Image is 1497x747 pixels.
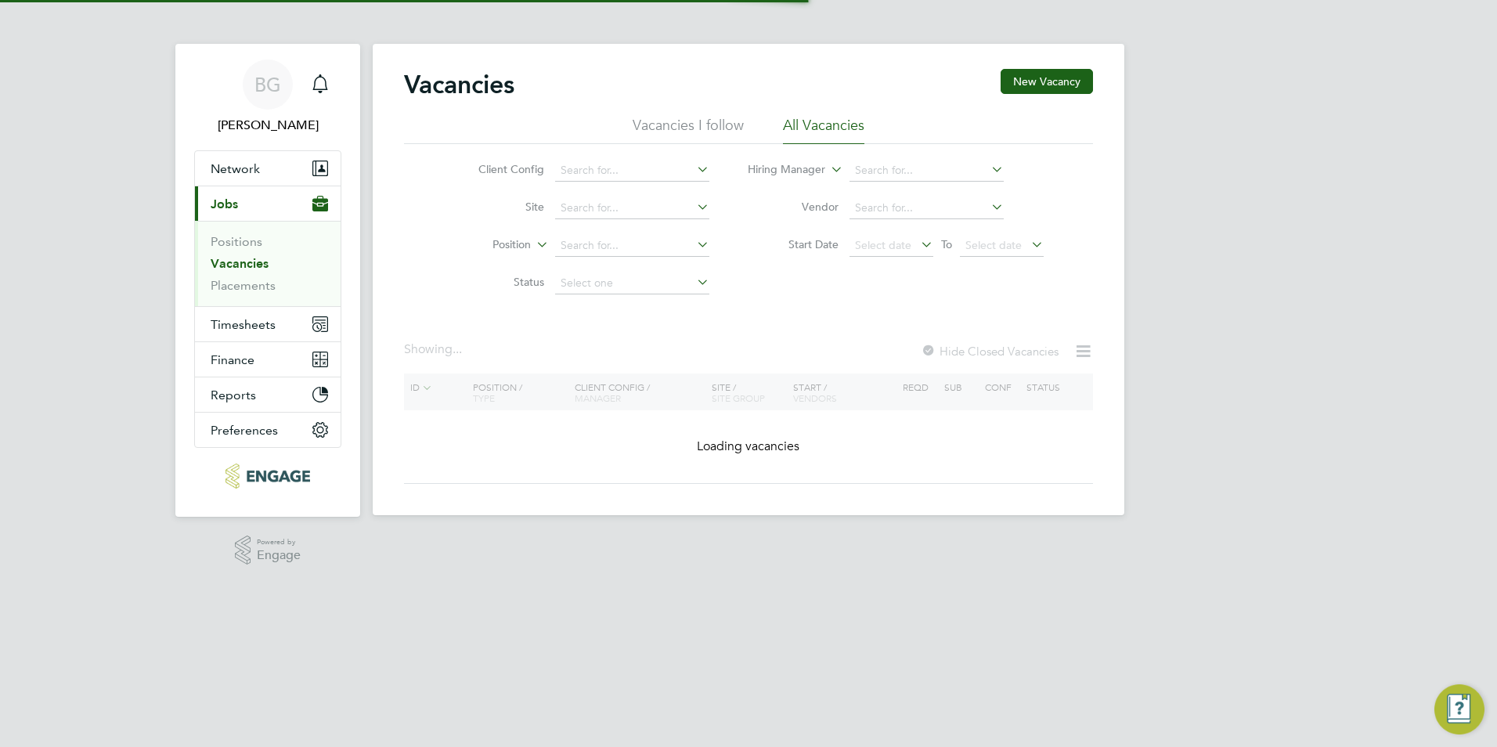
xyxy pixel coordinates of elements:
[555,197,709,219] input: Search for...
[211,388,256,402] span: Reports
[195,307,341,341] button: Timesheets
[965,238,1022,252] span: Select date
[195,221,341,306] div: Jobs
[850,197,1004,219] input: Search for...
[735,162,825,178] label: Hiring Manager
[1001,69,1093,94] button: New Vacancy
[921,344,1059,359] label: Hide Closed Vacancies
[404,69,514,100] h2: Vacancies
[441,237,531,253] label: Position
[211,423,278,438] span: Preferences
[855,238,911,252] span: Select date
[454,275,544,289] label: Status
[211,256,269,271] a: Vacancies
[175,44,360,517] nav: Main navigation
[194,60,341,135] a: BG[PERSON_NAME]
[211,352,254,367] span: Finance
[453,341,462,357] span: ...
[195,342,341,377] button: Finance
[195,151,341,186] button: Network
[211,161,260,176] span: Network
[211,197,238,211] span: Jobs
[195,413,341,447] button: Preferences
[633,116,744,144] li: Vacancies I follow
[555,235,709,257] input: Search for...
[194,116,341,135] span: Becky Green
[195,377,341,412] button: Reports
[211,278,276,293] a: Placements
[454,200,544,214] label: Site
[555,160,709,182] input: Search for...
[555,272,709,294] input: Select one
[195,186,341,221] button: Jobs
[936,234,957,254] span: To
[850,160,1004,182] input: Search for...
[257,549,301,562] span: Engage
[211,234,262,249] a: Positions
[257,536,301,549] span: Powered by
[748,237,839,251] label: Start Date
[783,116,864,144] li: All Vacancies
[235,536,301,565] a: Powered byEngage
[454,162,544,176] label: Client Config
[211,317,276,332] span: Timesheets
[748,200,839,214] label: Vendor
[194,464,341,489] a: Go to home page
[225,464,309,489] img: carbonrecruitment-logo-retina.png
[254,74,281,95] span: BG
[1434,684,1484,734] button: Engage Resource Center
[404,341,465,358] div: Showing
